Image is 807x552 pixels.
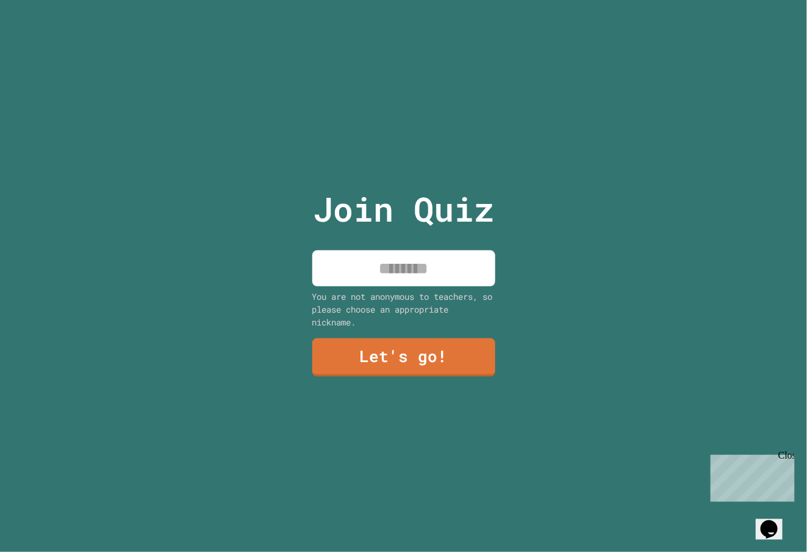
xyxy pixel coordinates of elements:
[312,338,495,377] a: Let's go!
[756,503,795,540] iframe: chat widget
[706,450,795,502] iframe: chat widget
[5,5,84,78] div: Chat with us now!Close
[313,184,494,234] p: Join Quiz
[312,290,495,329] div: You are not anonymous to teachers, so please choose an appropriate nickname.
